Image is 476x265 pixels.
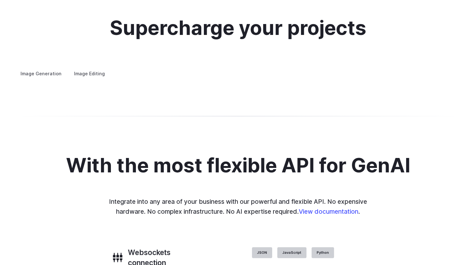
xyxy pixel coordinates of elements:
a: View documentation [299,207,358,215]
label: JSON [252,247,272,258]
label: Image Generation [15,68,67,79]
label: Python [312,247,334,258]
label: Image Editing [69,68,110,79]
label: JavaScript [277,247,306,258]
h2: Supercharge your projects [110,17,366,38]
p: Integrate into any area of your business with our powerful and flexible API. No expensive hardwar... [105,196,372,216]
h2: With the most flexible API for GenAI [66,154,410,176]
